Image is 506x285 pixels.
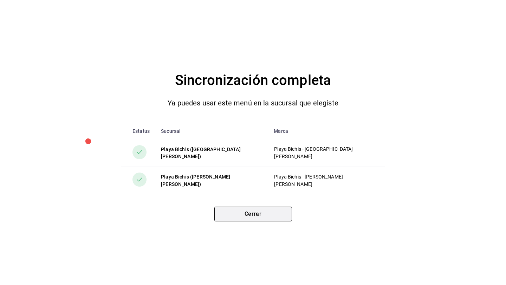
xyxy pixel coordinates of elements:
th: Estatus [121,123,155,140]
th: Sucursal [155,123,268,140]
p: Ya puedes usar este menú en la sucursal que elegiste [168,97,338,109]
th: Marca [268,123,385,140]
p: Playa Bichis - [PERSON_NAME] [PERSON_NAME] [274,173,373,188]
div: Playa Bichis ([GEOGRAPHIC_DATA][PERSON_NAME]) [161,146,262,160]
p: Playa Bichis - [GEOGRAPHIC_DATA][PERSON_NAME] [274,145,373,160]
h4: Sincronización completa [175,69,331,92]
button: Cerrar [214,207,292,221]
div: Playa Bichis ([PERSON_NAME] [PERSON_NAME]) [161,173,262,187]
